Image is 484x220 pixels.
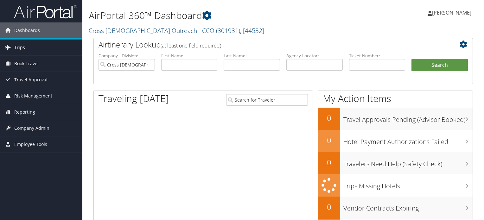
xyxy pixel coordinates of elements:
img: airportal-logo.png [14,4,77,19]
a: Cross [DEMOGRAPHIC_DATA] Outreach - CCO [89,26,264,35]
a: 0Travel Approvals Pending (Advisor Booked) [318,108,473,130]
a: 0Hotel Payment Authorizations Failed [318,130,473,152]
span: Employee Tools [14,136,47,152]
label: Last Name: [224,53,280,59]
h3: Travelers Need Help (Safety Check) [343,156,473,168]
span: Reporting [14,104,35,120]
span: Risk Management [14,88,52,104]
a: [PERSON_NAME] [428,3,478,22]
label: Agency Locator: [286,53,343,59]
span: Trips [14,40,25,55]
span: Dashboards [14,22,40,38]
span: [PERSON_NAME] [432,9,471,16]
h3: Hotel Payment Authorizations Failed [343,134,473,146]
label: Ticket Number: [349,53,405,59]
span: ( 301931 ) [216,26,240,35]
span: Company Admin [14,120,49,136]
h1: My Action Items [318,92,473,105]
h2: 0 [318,157,340,168]
h1: Traveling [DATE] [99,92,169,105]
h3: Trips Missing Hotels [343,179,473,191]
span: , [ 44532 ] [240,26,264,35]
label: First Name: [161,53,218,59]
button: Search [411,59,468,72]
span: Book Travel [14,56,39,72]
h2: Airtinerary Lookup [99,39,436,50]
h3: Vendor Contracts Expiring [343,201,473,213]
h3: Travel Approvals Pending (Advisor Booked) [343,112,473,124]
h2: 0 [318,135,340,146]
label: Company - Division: [99,53,155,59]
a: 0Travelers Need Help (Safety Check) [318,152,473,174]
h1: AirPortal 360™ Dashboard [89,9,348,22]
a: Trips Missing Hotels [318,174,473,197]
input: Search for Traveler [226,94,308,106]
span: (at least one field required) [161,42,221,49]
span: Travel Approval [14,72,48,88]
h2: 0 [318,113,340,123]
a: 0Vendor Contracts Expiring [318,197,473,219]
h2: 0 [318,202,340,212]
